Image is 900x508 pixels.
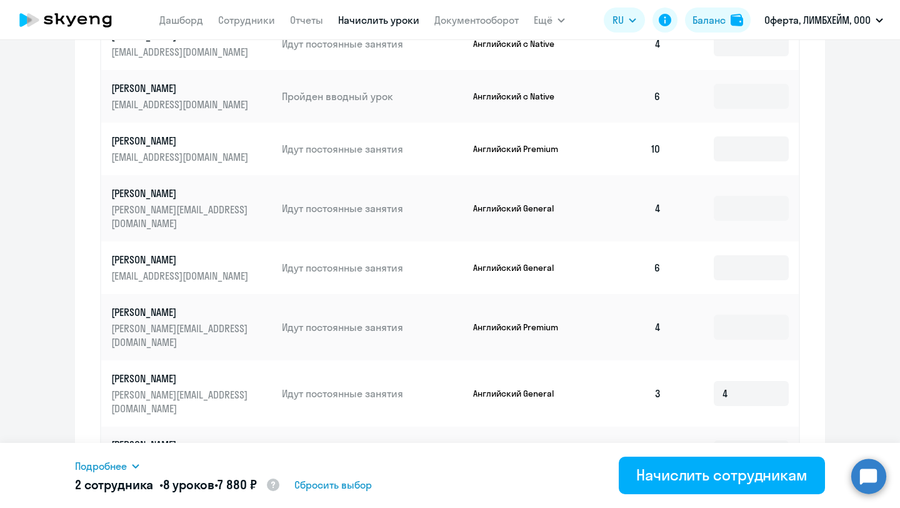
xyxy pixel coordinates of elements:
button: Балансbalance [685,8,751,33]
p: Идут постоянные занятия [282,261,463,275]
p: [PERSON_NAME] [111,134,251,148]
p: Идут постоянные занятия [282,142,463,156]
td: 3 [584,360,671,427]
p: Английский с Native [473,38,567,49]
button: Оферта, ЛИМБХЕЙМ, ООО [758,5,889,35]
p: Идут постоянные занятия [282,387,463,400]
p: [PERSON_NAME][EMAIL_ADDRESS][DOMAIN_NAME] [111,322,251,349]
p: [PERSON_NAME] [111,438,251,452]
a: Отчеты [290,14,323,26]
div: Баланс [692,13,726,28]
p: [PERSON_NAME] [111,253,251,267]
a: [PERSON_NAME][EMAIL_ADDRESS][DOMAIN_NAME] [111,253,272,283]
p: [PERSON_NAME][EMAIL_ADDRESS][DOMAIN_NAME] [111,203,251,230]
p: Идут постоянные занятия [282,37,463,51]
td: 4 [584,175,671,241]
div: Начислить сотрудникам [636,465,807,485]
p: [EMAIL_ADDRESS][DOMAIN_NAME] [111,98,251,111]
td: 10 [584,123,671,175]
img: balance [731,14,743,26]
p: [EMAIL_ADDRESS][DOMAIN_NAME] [111,150,251,164]
a: [PERSON_NAME][PERSON_NAME][EMAIL_ADDRESS][DOMAIN_NAME] [111,186,272,230]
a: [PERSON_NAME][EMAIL_ADDRESS][DOMAIN_NAME] [111,134,272,164]
p: Английский General [473,262,567,273]
a: [PERSON_NAME][PERSON_NAME][EMAIL_ADDRESS][DOMAIN_NAME] [111,305,272,349]
span: 8 уроков [163,477,214,492]
p: Английский General [473,203,567,214]
p: Английский General [473,388,567,399]
a: Дашборд [159,14,203,26]
span: Сбросить выбор [294,477,372,492]
p: [PERSON_NAME][EMAIL_ADDRESS][DOMAIN_NAME] [111,388,251,415]
p: Идут постоянные занятия [282,201,463,215]
a: [PERSON_NAME][PERSON_NAME][EMAIL_ADDRESS][DOMAIN_NAME] [111,372,272,415]
p: [PERSON_NAME] [111,186,251,200]
a: [PERSON_NAME][EMAIL_ADDRESS][DOMAIN_NAME] [111,81,272,111]
p: [EMAIL_ADDRESS][DOMAIN_NAME] [111,269,251,283]
p: Английский Premium [473,143,567,155]
span: 7 880 ₽ [217,477,256,492]
h5: 2 сотрудника • • [75,476,281,495]
td: 6 [584,241,671,294]
p: Пройден вводный урок [282,89,463,103]
p: Английский с Native [473,91,567,102]
p: [PERSON_NAME] [111,81,251,95]
p: Идут постоянные занятия [282,320,463,334]
span: Подробнее [75,459,127,474]
td: 4 [584,294,671,360]
a: Сотрудники [218,14,275,26]
a: Документооборот [434,14,519,26]
span: RU [612,13,624,28]
td: 2 [584,427,671,479]
p: [PERSON_NAME] [111,305,251,319]
p: Английский Premium [473,322,567,333]
p: [PERSON_NAME] [111,372,251,385]
p: Оферта, ЛИМБХЕЙМ, ООО [764,13,871,28]
td: 6 [584,70,671,123]
a: Начислить уроки [338,14,419,26]
a: [PERSON_NAME][EMAIL_ADDRESS][DOMAIN_NAME] [111,29,272,59]
a: [PERSON_NAME][EMAIL_ADDRESS][DOMAIN_NAME] [111,438,272,468]
span: Ещё [534,13,552,28]
p: [EMAIL_ADDRESS][DOMAIN_NAME] [111,45,251,59]
button: RU [604,8,645,33]
td: 4 [584,18,671,70]
button: Ещё [534,8,565,33]
button: Начислить сотрудникам [619,457,825,494]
